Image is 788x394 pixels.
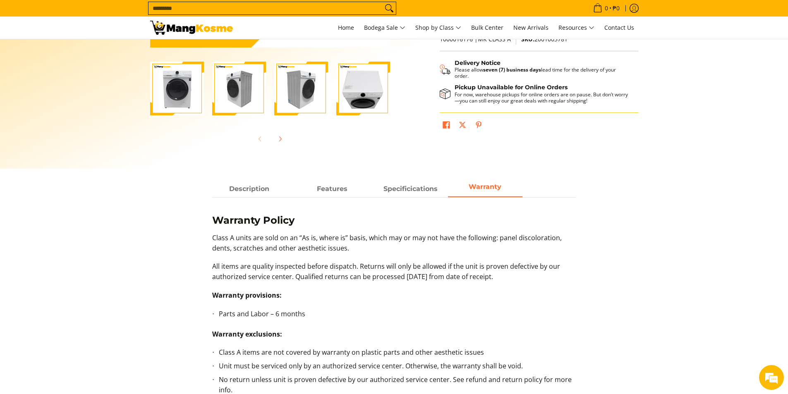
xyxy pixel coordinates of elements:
span: 2001003781 [521,35,568,43]
p: Class A units are sold on an “As is, where is” basis, which may or may not have the following: pa... [212,233,576,262]
strong: Warranty exclusions: [212,330,282,339]
strong: Pickup Unavailable for Online Orders [455,84,568,91]
span: Contact Us [604,24,634,31]
h3: Warranty Policy [212,214,576,227]
a: New Arrivals [509,17,553,39]
span: 1000016176 |MK CLASS A [440,35,511,43]
button: Shipping & Delivery [440,60,630,79]
a: Bulk Center [467,17,508,39]
li: Parts and Labor – 6 months [219,309,576,322]
strong: Specificications [383,185,438,193]
a: Description 2 [374,181,448,197]
div: Minimize live chat window [136,4,156,24]
a: Description 1 [295,181,369,197]
img: Midea 7 KG Front Load Washing Machine (Class A)-1 [150,62,204,115]
a: Resources [554,17,599,39]
div: Chat with us now [43,46,139,57]
img: Midea 7 KG Front Load Washing Machine (Class A)-3 [274,62,328,115]
strong: Features [317,185,347,193]
strong: Delivery Notice [455,59,501,67]
span: Bodega Sale [364,23,405,33]
a: Shop by Class [411,17,465,39]
span: Resources [558,23,594,33]
p: All items are quality inspected before dispatch. Returns will only be allowed if the unit is prov... [212,261,576,290]
a: Description 3 [448,181,522,197]
nav: Main Menu [241,17,638,39]
span: SKU: [521,35,534,43]
button: Next [271,130,289,148]
img: Midea 7 KG Front Load Washing Machine (Class A) | Mang Kosme [150,21,233,35]
span: Home [338,24,354,31]
strong: seven (7) business days [483,66,541,73]
strong: Warranty [469,183,501,191]
a: Pin on Pinterest [473,119,484,133]
span: Shop by Class [415,23,461,33]
button: Search [383,2,396,14]
a: Description [212,181,287,197]
a: Post on X [457,119,468,133]
p: Please allow lead time for the delivery of your order. [455,67,630,79]
img: Midea 7 KG Front Load Washing Machine (Class A)-2 [212,62,266,115]
a: Bodega Sale [360,17,410,39]
a: Contact Us [600,17,638,39]
img: Midea 7 KG Front Load Washing Machine (Class A)-4 [336,62,390,115]
span: We're online! [48,104,114,188]
span: ₱0 [611,5,621,11]
li: Class A items are not covered by warranty on plastic parts and other aesthetic issues [219,347,576,361]
a: Share on Facebook [441,119,452,133]
p: For now, warehouse pickups for online orders are on pause. But don’t worry—you can still enjoy ou... [455,91,630,104]
span: Bulk Center [471,24,503,31]
strong: Warranty provisions: [212,291,282,300]
li: Unit must be serviced only by an authorized service center. Otherwise, the warranty shall be void. [219,361,576,375]
span: • [591,4,622,13]
textarea: Type your message and hit 'Enter' [4,226,158,255]
span: New Arrivals [513,24,548,31]
a: Home [334,17,358,39]
span: 0 [604,5,609,11]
